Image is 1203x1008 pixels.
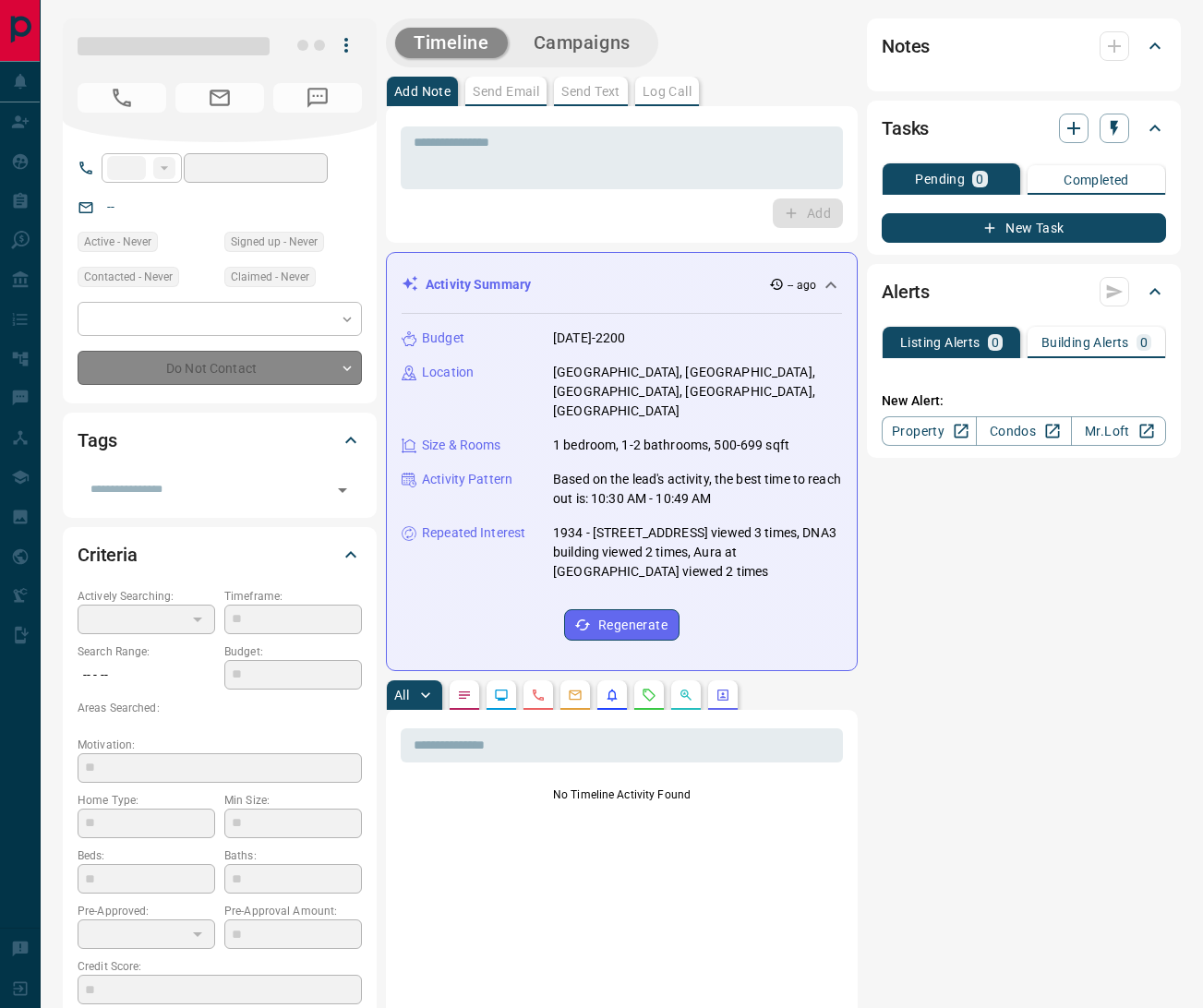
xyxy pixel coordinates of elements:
div: Do Not Contact [78,351,362,385]
a: Condos [976,416,1071,446]
h2: Alerts [882,277,930,306]
p: [DATE]-2200 [553,329,625,348]
p: New Alert: [882,391,1166,411]
p: Min Size: [224,792,362,809]
button: Open [330,477,355,503]
p: Completed [1064,174,1129,186]
span: Active - Never [84,233,151,251]
p: Listing Alerts [900,336,980,349]
div: Notes [882,24,1166,68]
span: Claimed - Never [231,268,309,286]
button: Campaigns [515,28,649,58]
h2: Notes [882,31,930,61]
p: Activity Summary [426,275,531,294]
div: Activity Summary-- ago [402,268,842,302]
p: Areas Searched: [78,700,362,716]
span: Signed up - Never [231,233,318,251]
p: Activity Pattern [422,470,512,489]
span: No Email [175,83,264,113]
p: Pre-Approved: [78,903,215,919]
button: New Task [882,213,1166,243]
svg: Emails [568,688,583,702]
span: No Number [78,83,166,113]
p: 0 [992,336,999,349]
h2: Tasks [882,114,929,143]
span: No Number [273,83,362,113]
svg: Calls [531,688,546,702]
span: Contacted - Never [84,268,173,286]
p: Repeated Interest [422,523,525,543]
button: Regenerate [564,609,680,641]
p: Home Type: [78,792,215,809]
p: Budget [422,329,464,348]
svg: Requests [642,688,656,702]
p: Actively Searching: [78,588,215,605]
p: Add Note [394,85,451,98]
p: No Timeline Activity Found [401,786,843,803]
svg: Agent Actions [716,688,730,702]
svg: Notes [457,688,472,702]
p: -- ago [788,277,816,294]
p: Search Range: [78,643,215,660]
a: Property [882,416,977,446]
p: -- - -- [78,660,215,690]
div: Tags [78,418,362,462]
div: Alerts [882,270,1166,314]
p: All [394,689,409,702]
p: 1 bedroom, 1-2 bathrooms, 500-699 sqft [553,436,789,455]
p: Credit Score: [78,958,362,975]
p: 1934 - [STREET_ADDRESS] viewed 3 times, DNA3 building viewed 2 times, Aura at [GEOGRAPHIC_DATA] v... [553,523,842,582]
p: Pending [915,173,965,186]
p: Size & Rooms [422,436,501,455]
p: Budget: [224,643,362,660]
svg: Lead Browsing Activity [494,688,509,702]
p: 0 [976,173,983,186]
p: [GEOGRAPHIC_DATA], [GEOGRAPHIC_DATA], [GEOGRAPHIC_DATA], [GEOGRAPHIC_DATA], [GEOGRAPHIC_DATA] [553,363,842,421]
p: Baths: [224,847,362,864]
h2: Tags [78,426,116,455]
p: Timeframe: [224,588,362,605]
p: 0 [1140,336,1148,349]
a: -- [107,199,114,214]
p: Pre-Approval Amount: [224,903,362,919]
button: Timeline [395,28,508,58]
div: Criteria [78,533,362,577]
p: Motivation: [78,737,362,753]
p: Based on the lead's activity, the best time to reach out is: 10:30 AM - 10:49 AM [553,470,842,509]
p: Beds: [78,847,215,864]
a: Mr.Loft [1071,416,1166,446]
svg: Listing Alerts [605,688,620,702]
p: Building Alerts [1041,336,1129,349]
h2: Criteria [78,540,138,570]
div: Tasks [882,106,1166,150]
p: Location [422,363,474,382]
svg: Opportunities [679,688,693,702]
